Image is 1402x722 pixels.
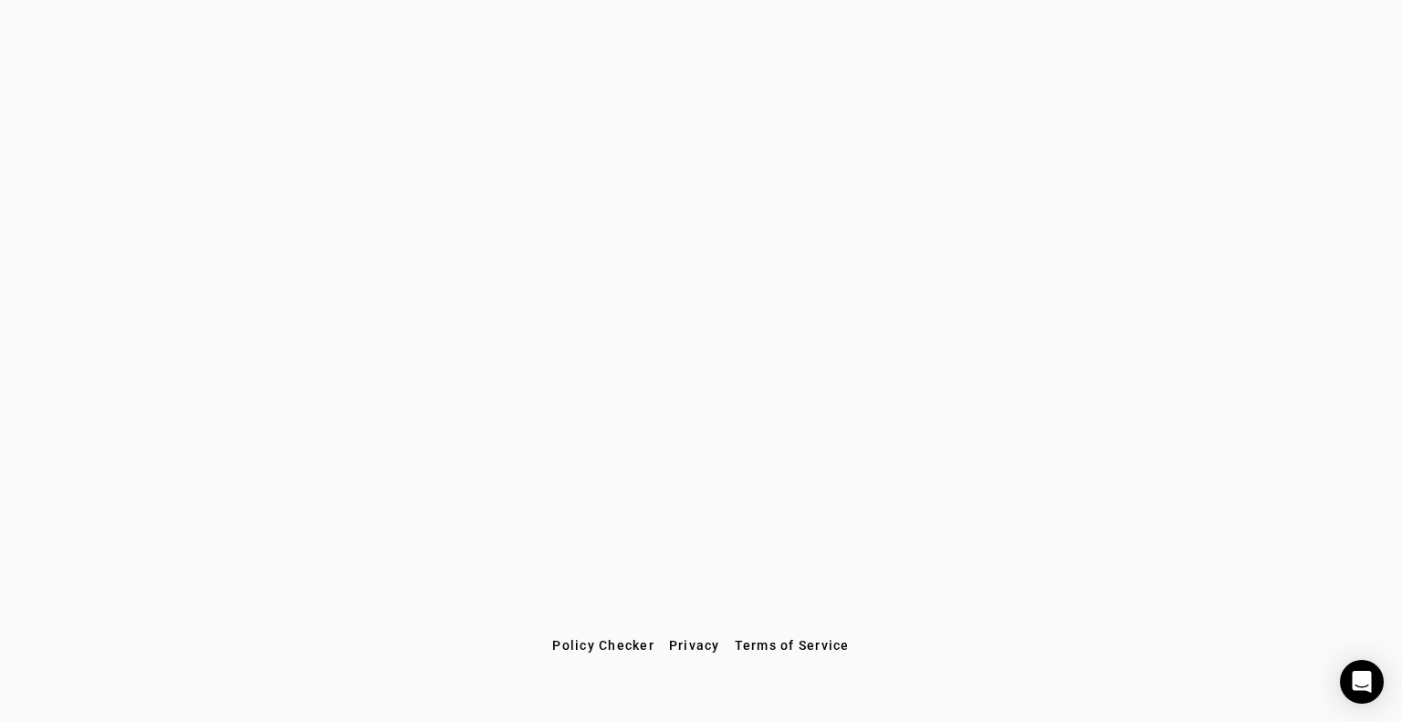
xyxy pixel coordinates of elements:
[669,638,720,653] span: Privacy
[552,638,654,653] span: Policy Checker
[727,629,857,662] button: Terms of Service
[545,629,662,662] button: Policy Checker
[1340,660,1384,704] div: Open Intercom Messenger
[662,629,727,662] button: Privacy
[735,638,850,653] span: Terms of Service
